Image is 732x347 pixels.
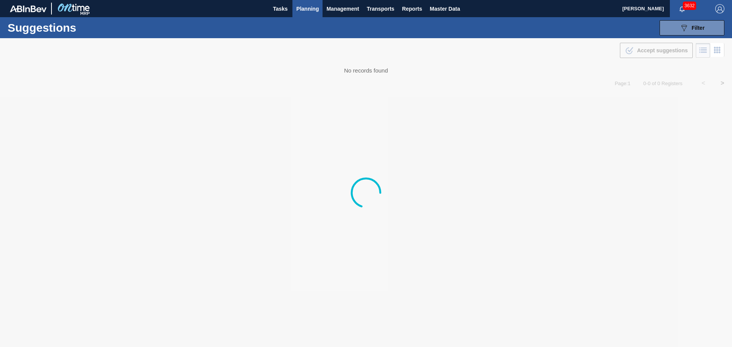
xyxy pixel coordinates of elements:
[692,25,705,31] span: Filter
[272,4,289,13] span: Tasks
[660,20,724,36] button: Filter
[430,4,460,13] span: Master Data
[296,4,319,13] span: Planning
[670,3,694,14] button: Notifications
[10,5,47,12] img: TNhmsLtSVTkK8tSr43FrP2fwEKptu5GPRR3wAAAABJRU5ErkJggg==
[8,23,143,32] h1: Suggestions
[683,2,696,10] span: 3632
[326,4,359,13] span: Management
[402,4,422,13] span: Reports
[367,4,394,13] span: Transports
[715,4,724,13] img: Logout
